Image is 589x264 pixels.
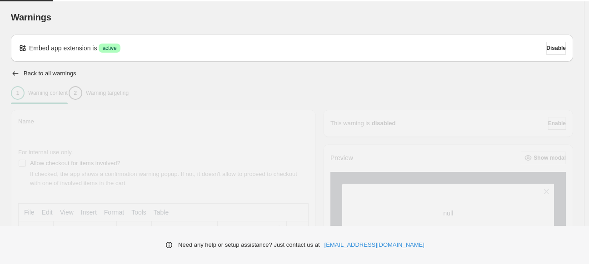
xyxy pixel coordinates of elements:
[11,12,51,22] span: Warnings
[546,44,566,52] span: Disable
[546,42,566,54] button: Disable
[324,240,424,249] a: [EMAIL_ADDRESS][DOMAIN_NAME]
[102,44,116,52] span: active
[24,70,76,77] h2: Back to all warnings
[29,44,97,53] p: Embed app extension is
